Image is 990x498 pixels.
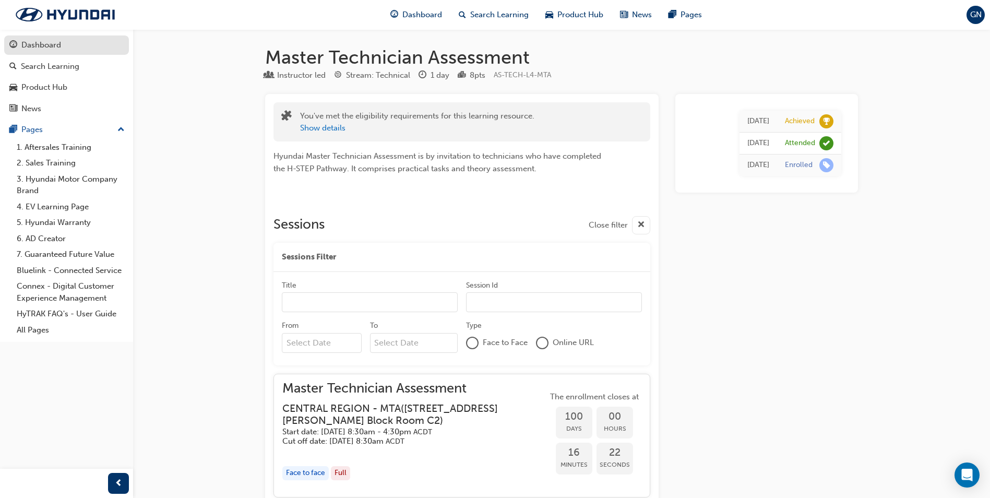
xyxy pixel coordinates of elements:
div: Dashboard [21,39,61,51]
a: 1. Aftersales Training [13,139,129,156]
a: search-iconSearch Learning [450,4,537,26]
a: news-iconNews [612,4,660,26]
a: 2. Sales Training [13,155,129,171]
a: Dashboard [4,35,129,55]
div: Achieved [785,116,815,126]
div: Type [466,321,482,331]
span: GN [970,9,982,21]
div: 8 pts [470,69,485,81]
button: Master Technician AssessmentCENTRAL REGION - MTA([STREET_ADDRESS][PERSON_NAME] Block Room C2)Star... [282,383,641,489]
span: car-icon [545,8,553,21]
div: You've met the eligibility requirements for this learning resource. [300,110,534,134]
span: clock-icon [419,71,426,80]
span: learningResourceType_INSTRUCTOR_LED-icon [265,71,273,80]
input: Title [282,292,458,312]
input: To [370,333,458,353]
div: Stream [334,69,410,82]
a: 3. Hyundai Motor Company Brand [13,171,129,199]
h5: Cut off date: [DATE] 8:30am [282,436,531,446]
a: Product Hub [4,78,129,97]
div: Session Id [466,280,498,291]
span: target-icon [334,71,342,80]
div: Attended [785,138,815,148]
span: 16 [556,447,592,459]
button: Close filter [589,216,650,234]
span: Days [556,423,592,435]
div: Search Learning [21,61,79,73]
a: 5. Hyundai Warranty [13,215,129,231]
span: Australian Central Daylight Time ACDT [386,437,404,446]
a: 7. Guaranteed Future Value [13,246,129,263]
div: Pages [21,124,43,136]
button: Show details [300,122,345,134]
h5: Start date: [DATE] 8:30am - 4:30pm [282,427,531,437]
span: Seconds [597,459,633,471]
span: Online URL [553,337,594,349]
span: News [632,9,652,21]
span: 100 [556,411,592,423]
div: Enrolled [785,160,813,170]
input: From [282,333,362,353]
span: guage-icon [9,41,17,50]
span: Pages [681,9,702,21]
div: Product Hub [21,81,67,93]
div: Duration [419,69,449,82]
h1: Master Technician Assessment [265,46,858,69]
div: Wed Dec 14 2022 11:35:16 GMT+1000 (Australian Eastern Standard Time) [747,137,769,149]
span: pages-icon [9,125,17,135]
span: Product Hub [557,9,603,21]
div: Points [458,69,485,82]
button: DashboardSearch LearningProduct HubNews [4,33,129,120]
span: search-icon [459,8,466,21]
div: Face to face [282,466,329,480]
div: Type [265,69,326,82]
span: Australian Central Daylight Time ACDT [413,428,432,436]
a: 4. EV Learning Page [13,199,129,215]
a: Search Learning [4,57,129,76]
input: Session Id [466,292,642,312]
span: search-icon [9,62,17,72]
span: learningRecordVerb_ATTEND-icon [819,136,833,150]
div: Tue Nov 15 2022 16:57:47 GMT+1000 (Australian Eastern Standard Time) [747,159,769,171]
span: Learning resource code [494,70,551,79]
button: Pages [4,120,129,139]
a: All Pages [13,322,129,338]
span: Face to Face [483,337,528,349]
span: up-icon [117,123,125,137]
span: Close filter [589,219,628,231]
span: Hours [597,423,633,435]
div: Open Intercom Messenger [955,463,980,488]
span: Master Technician Assessment [282,383,547,395]
div: To [370,321,378,331]
h2: Sessions [273,216,325,234]
a: 6. AD Creator [13,231,129,247]
span: Dashboard [402,9,442,21]
span: cross-icon [637,219,645,232]
span: Sessions Filter [282,251,336,263]
div: News [21,103,41,115]
a: pages-iconPages [660,4,710,26]
span: pages-icon [669,8,676,21]
span: Minutes [556,459,592,471]
a: News [4,99,129,118]
div: 1 day [431,69,449,81]
span: guage-icon [390,8,398,21]
span: prev-icon [115,477,123,490]
a: guage-iconDashboard [382,4,450,26]
span: learningRecordVerb_ENROLL-icon [819,158,833,172]
span: puzzle-icon [281,111,292,123]
span: Search Learning [470,9,529,21]
div: Instructor led [277,69,326,81]
div: Stream: Technical [346,69,410,81]
div: Full [331,466,350,480]
a: Connex - Digital Customer Experience Management [13,278,129,306]
div: Title [282,280,296,291]
span: news-icon [620,8,628,21]
a: Bluelink - Connected Service [13,263,129,279]
img: Trak [5,4,125,26]
span: 00 [597,411,633,423]
span: 22 [597,447,633,459]
a: HyTRAK FAQ's - User Guide [13,306,129,322]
